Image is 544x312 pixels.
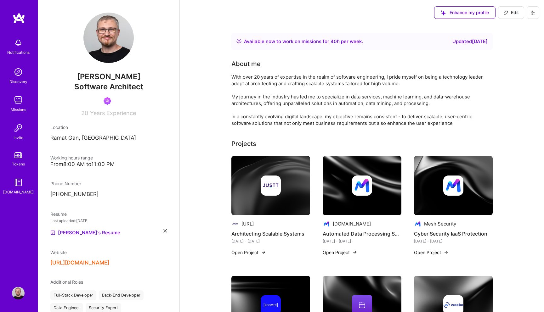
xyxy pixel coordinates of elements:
[50,191,167,198] p: [PHONE_NUMBER]
[333,220,371,227] div: [DOMAIN_NAME]
[7,49,30,56] div: Notifications
[261,175,281,196] img: Company logo
[444,250,449,255] img: arrow-right
[498,6,524,19] button: Edit
[50,211,67,217] span: Resume
[441,9,489,16] span: Enhance my profile
[50,229,120,237] a: [PERSON_NAME]'s Resume
[50,134,167,142] p: Ramat Gan, [GEOGRAPHIC_DATA]
[12,66,25,78] img: discovery
[414,220,422,228] img: Company logo
[241,220,254,227] div: [URL]
[50,161,167,168] div: From 8:00 AM to 11:00 PM
[83,13,134,63] img: User Avatar
[12,94,25,106] img: teamwork
[323,238,401,244] div: [DATE] - [DATE]
[236,39,241,44] img: Availability
[323,220,330,228] img: Company logo
[11,106,26,113] div: Missions
[90,110,136,116] span: Years Experience
[104,97,111,105] img: Been on Mission
[414,249,449,256] button: Open Project
[14,152,22,158] img: tokens
[441,10,446,15] i: icon SuggestedTeams
[50,230,55,235] img: Resume
[50,72,167,81] span: [PERSON_NAME]
[13,13,25,24] img: logo
[323,249,357,256] button: Open Project
[414,230,493,238] h4: Cyber Security IaaS Protection
[12,176,25,189] img: guide book
[50,124,167,131] div: Location
[414,238,493,244] div: [DATE] - [DATE]
[50,290,96,300] div: Full-Stack Developer
[81,110,88,116] span: 20
[10,287,26,299] a: User Avatar
[231,230,310,238] h4: Architecting Scalable Systems
[163,229,167,232] i: icon Close
[331,38,337,44] span: 40
[99,290,144,300] div: Back-End Developer
[352,175,372,196] img: Company logo
[424,220,456,227] div: Mesh Security
[352,250,357,255] img: arrow-right
[503,9,519,16] span: Edit
[231,74,483,126] div: With over 20 years of expertise in the realm of software engineering, I pride myself on being a t...
[9,78,27,85] div: Discovery
[3,189,34,195] div: [DOMAIN_NAME]
[12,36,25,49] img: bell
[244,38,363,45] div: Available now to work on missions for h per week .
[231,220,239,228] img: Company logo
[452,38,488,45] div: Updated [DATE]
[434,6,496,19] button: Enhance my profile
[50,279,83,285] span: Additional Roles
[50,155,93,160] span: Working hours range
[12,287,25,299] img: User Avatar
[14,134,23,141] div: Invite
[231,139,256,148] div: Projects
[50,250,67,255] span: Website
[231,238,310,244] div: [DATE] - [DATE]
[50,181,81,186] span: Phone Number
[323,156,401,215] img: cover
[50,259,109,266] button: [URL][DOMAIN_NAME]
[443,175,463,196] img: Company logo
[12,122,25,134] img: Invite
[74,82,143,91] span: Software Architect
[323,230,401,238] h4: Automated Data Processing System
[261,250,266,255] img: arrow-right
[231,59,261,69] div: About me
[12,161,25,167] div: Tokens
[414,156,493,215] img: cover
[231,156,310,215] img: cover
[50,217,167,224] div: Last uploaded: [DATE]
[231,249,266,256] button: Open Project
